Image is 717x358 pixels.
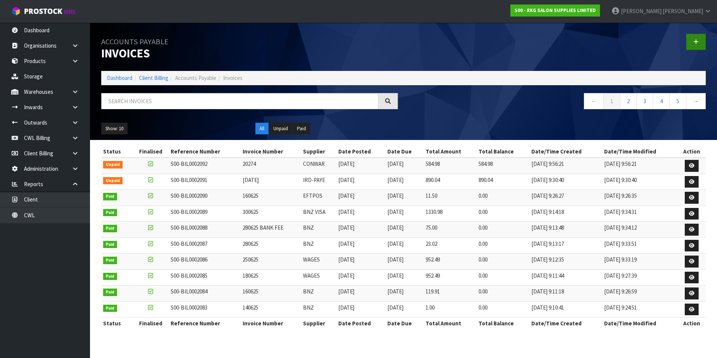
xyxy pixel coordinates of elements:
[385,158,423,174] td: [DATE]
[241,286,301,302] td: 160625
[385,190,423,206] td: [DATE]
[477,190,529,206] td: 0.00
[24,6,62,16] span: ProStock
[132,146,169,158] th: Finalised
[101,317,132,329] th: Status
[477,158,529,174] td: 584.98
[477,238,529,254] td: 0.00
[336,286,385,302] td: [DATE]
[385,254,423,270] td: [DATE]
[336,222,385,238] td: [DATE]
[336,146,385,158] th: Date Posted
[241,269,301,286] td: 180625
[529,158,602,174] td: [DATE] 9:56:21
[602,222,678,238] td: [DATE] 9:34:12
[602,254,678,270] td: [DATE] 9:33:19
[385,174,423,190] td: [DATE]
[169,174,241,190] td: S00-BIL0002091
[223,74,243,81] span: Invoices
[424,174,477,190] td: 890.04
[621,8,661,15] span: [PERSON_NAME]
[103,273,117,280] span: Paid
[169,238,241,254] td: S00-BIL0002087
[385,238,423,254] td: [DATE]
[132,317,169,329] th: Finalised
[336,317,385,329] th: Date Posted
[678,146,706,158] th: Action
[529,206,602,222] td: [DATE] 9:14:18
[169,222,241,238] td: S00-BIL0002088
[409,93,706,111] nav: Page navigation
[424,269,477,286] td: 952.49
[669,93,686,109] a: 5
[385,301,423,317] td: [DATE]
[336,238,385,254] td: [DATE]
[477,254,529,270] td: 0.00
[103,177,123,185] span: Unpaid
[293,123,310,135] button: Paid
[477,269,529,286] td: 0.00
[107,74,132,81] a: Dashboard
[602,238,678,254] td: [DATE] 9:33:51
[301,146,337,158] th: Supplier
[241,317,301,329] th: Invoice Number
[336,254,385,270] td: [DATE]
[477,146,529,158] th: Total Balance
[385,206,423,222] td: [DATE]
[255,123,268,135] button: All
[385,286,423,302] td: [DATE]
[424,146,477,158] th: Total Amount
[529,269,602,286] td: [DATE] 9:11:44
[169,206,241,222] td: S00-BIL0002089
[241,158,301,174] td: 20274
[241,206,301,222] td: 300625
[11,6,21,16] img: cube-alt.png
[269,123,292,135] button: Unpaid
[424,158,477,174] td: 584.98
[241,190,301,206] td: 160625
[424,238,477,254] td: 23.02
[101,93,378,109] input: Search invoices
[336,269,385,286] td: [DATE]
[169,317,241,329] th: Reference Number
[477,174,529,190] td: 890.04
[477,301,529,317] td: 0.00
[424,301,477,317] td: 1.00
[529,254,602,270] td: [DATE] 9:12:35
[169,286,241,302] td: S00-BIL0002084
[529,222,602,238] td: [DATE] 9:13:48
[169,190,241,206] td: S00-BIL0002090
[385,269,423,286] td: [DATE]
[301,158,337,174] td: CONWAR
[620,93,637,109] a: 2
[510,5,600,17] a: S00 - RKG SALON SUPPLIES LIMITED
[101,34,398,60] h1: Invoices
[301,238,337,254] td: BNZ
[385,146,423,158] th: Date Due
[101,37,168,47] small: Accounts Payable
[663,8,703,15] span: [PERSON_NAME]
[101,123,127,135] button: Show: 10
[241,301,301,317] td: 140625
[653,93,670,109] a: 4
[424,254,477,270] td: 952.49
[424,206,477,222] td: 1330.98
[678,317,706,329] th: Action
[385,317,423,329] th: Date Due
[424,317,477,329] th: Total Amount
[602,174,678,190] td: [DATE] 9:30:40
[477,206,529,222] td: 0.00
[603,93,620,109] a: 1
[477,222,529,238] td: 0.00
[103,257,117,264] span: Paid
[103,289,117,296] span: Paid
[602,190,678,206] td: [DATE] 9:26:35
[175,74,216,81] span: Accounts Payable
[529,190,602,206] td: [DATE] 9:26:27
[103,161,123,168] span: Unpaid
[301,174,337,190] td: IRD-PAYE
[336,174,385,190] td: [DATE]
[336,301,385,317] td: [DATE]
[529,286,602,302] td: [DATE] 9:11:18
[636,93,653,109] a: 3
